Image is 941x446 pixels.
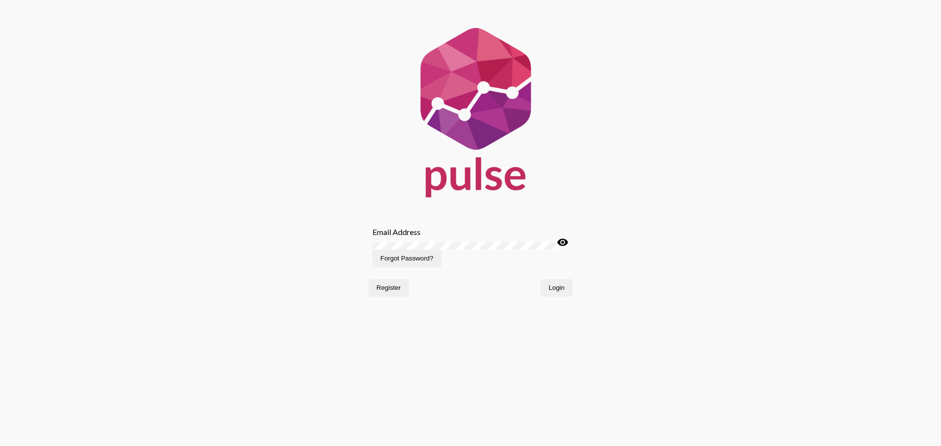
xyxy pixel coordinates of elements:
[376,284,401,291] span: Register
[380,255,433,262] span: Forgot Password?
[369,279,409,297] button: Register
[365,23,576,208] img: Pulse For Good Logo
[548,284,565,291] span: Login
[557,236,569,248] mat-icon: visibility
[541,279,572,297] button: Login
[372,250,441,267] button: Forgot Password?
